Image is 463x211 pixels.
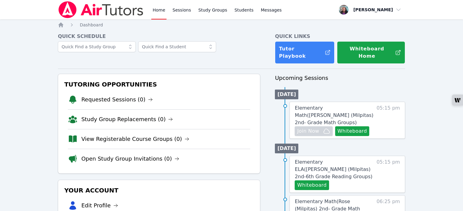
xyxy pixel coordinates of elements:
[81,95,153,104] a: Requested Sessions (0)
[58,22,405,28] nav: Breadcrumb
[297,128,319,135] span: Join Now
[138,41,216,52] input: Quick Find a Student
[261,7,282,13] span: Messages
[295,104,374,126] a: Elementary Math([PERSON_NAME] (Milpitas) 2nd- Grade Math Groups)
[295,126,332,136] button: Join Now
[275,90,298,99] li: [DATE]
[80,22,103,28] a: Dashboard
[337,41,405,64] button: Whiteboard Home
[335,126,370,136] button: Whiteboard
[63,79,255,90] h3: Tutoring Opportunities
[81,155,179,163] a: Open Study Group Invitations (0)
[377,104,400,136] span: 05:15 pm
[377,158,400,190] span: 05:15 pm
[295,158,374,180] a: Elementary ELA([PERSON_NAME] (Milpitas) 2nd-6th Grade Reading Groups)
[80,22,103,27] span: Dashboard
[295,159,372,179] span: Elementary ELA ( [PERSON_NAME] (Milpitas) 2nd-6th Grade Reading Groups )
[58,1,144,18] img: Air Tutors
[275,41,335,64] a: Tutor Playbook
[58,41,136,52] input: Quick Find a Study Group
[275,74,405,82] h3: Upcoming Sessions
[63,185,255,196] h3: Your Account
[275,33,405,40] h4: Quick Links
[275,144,298,153] li: [DATE]
[58,33,260,40] h4: Quick Schedule
[81,201,118,210] a: Edit Profile
[81,115,173,124] a: Study Group Replacements (0)
[81,135,189,143] a: View Registerable Course Groups (0)
[295,105,373,125] span: Elementary Math ( [PERSON_NAME] (Milpitas) 2nd- Grade Math Groups )
[295,180,329,190] button: Whiteboard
